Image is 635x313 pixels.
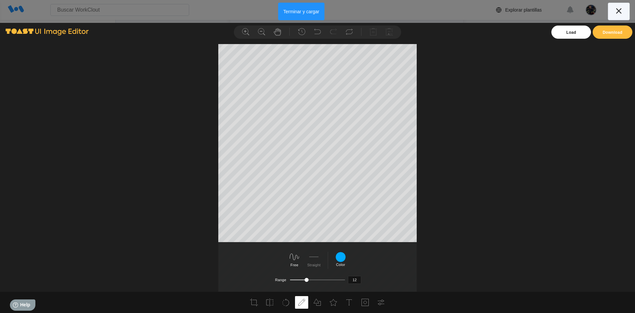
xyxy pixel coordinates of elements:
[551,26,591,39] div: Load
[335,252,346,267] div: Color
[290,263,298,267] label: Free
[593,26,632,39] button: Download
[278,3,325,20] button: Terminar y cargar
[6,28,89,35] img: tui-image-editor-bi.png
[275,278,286,282] label: Range
[307,263,320,267] label: Straight
[336,263,345,267] label: Color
